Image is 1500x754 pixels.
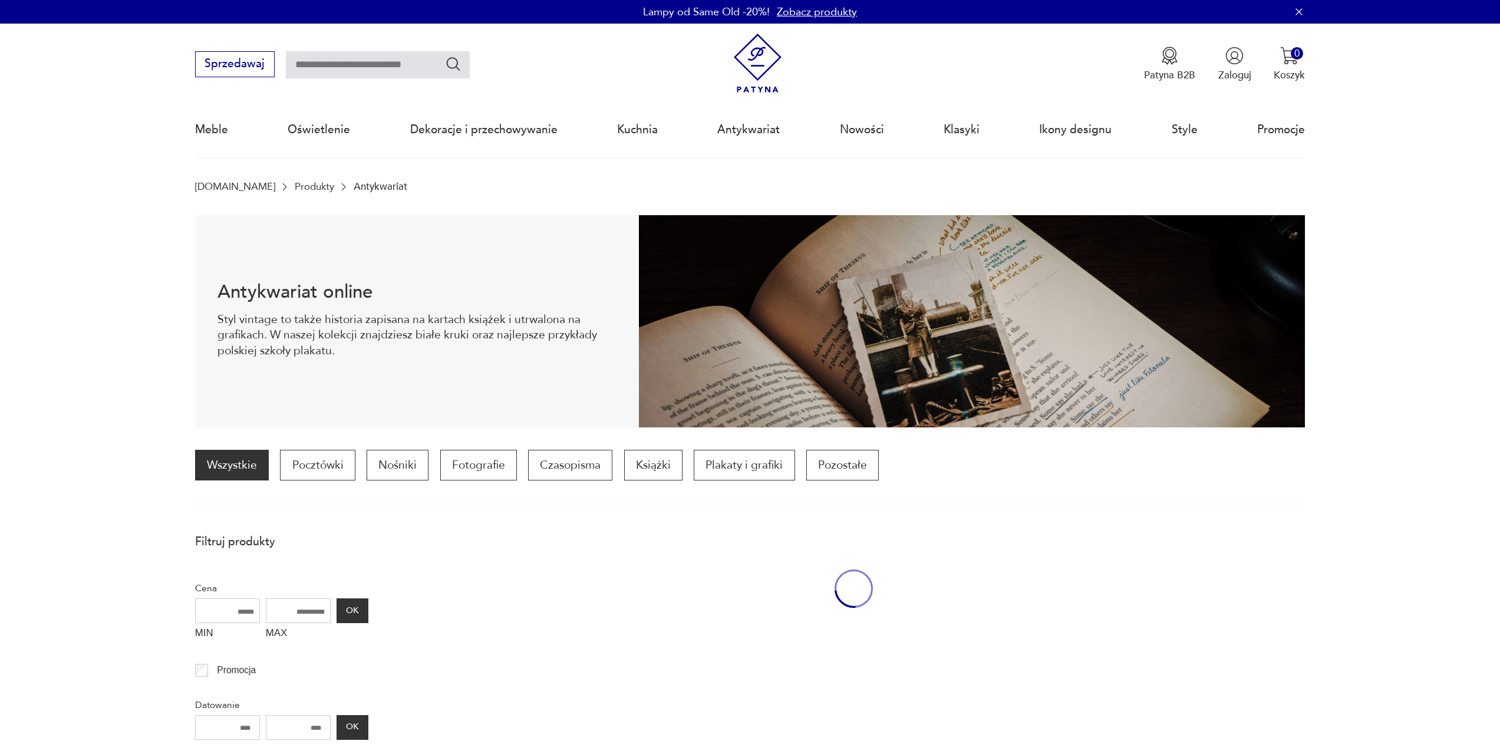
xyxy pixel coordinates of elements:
[266,623,331,646] label: MAX
[217,284,617,301] h1: Antykwariat online
[337,715,368,740] button: OK
[354,181,407,192] p: Antykwariat
[728,34,787,93] img: Patyna - sklep z meblami i dekoracjami vintage
[195,534,368,549] p: Filtruj produkty
[195,581,368,596] p: Cena
[445,55,462,73] button: Szukaj
[337,598,368,623] button: OK
[643,5,770,19] p: Lampy od Same Old -20%!
[806,450,879,480] a: Pozostałe
[528,450,612,480] a: Czasopisma
[694,450,794,480] a: Plakaty i grafiki
[1039,103,1112,157] a: Ikony designu
[195,697,368,713] p: Datowanie
[195,51,275,77] button: Sprzedawaj
[944,103,980,157] a: Klasyki
[367,450,428,480] a: Nośniki
[717,103,780,157] a: Antykwariat
[617,103,658,157] a: Kuchnia
[295,181,334,192] a: Produkty
[280,450,355,480] a: Pocztówki
[835,527,873,650] div: oval-loading
[1218,68,1251,82] p: Zaloguj
[195,103,228,157] a: Meble
[840,103,884,157] a: Nowości
[195,623,260,646] label: MIN
[1218,47,1251,82] button: Zaloguj
[195,181,275,192] a: [DOMAIN_NAME]
[410,103,558,157] a: Dekoracje i przechowywanie
[217,663,256,678] p: Promocja
[1274,68,1305,82] p: Koszyk
[1291,47,1303,60] div: 0
[1225,47,1244,65] img: Ikonka użytkownika
[1161,47,1179,65] img: Ikona medalu
[440,450,517,480] a: Fotografie
[1144,47,1195,82] a: Ikona medaluPatyna B2B
[777,5,857,19] a: Zobacz produkty
[288,103,350,157] a: Oświetlenie
[195,450,269,480] a: Wszystkie
[195,60,275,70] a: Sprzedawaj
[1280,47,1298,65] img: Ikona koszyka
[639,215,1305,427] img: c8a9187830f37f141118a59c8d49ce82.jpg
[217,312,617,358] p: Styl vintage to także historia zapisana na kartach książek i utrwalona na grafikach. W naszej kol...
[1257,103,1305,157] a: Promocje
[1144,68,1195,82] p: Patyna B2B
[1144,47,1195,82] button: Patyna B2B
[1172,103,1198,157] a: Style
[1274,47,1305,82] button: 0Koszyk
[624,450,683,480] a: Książki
